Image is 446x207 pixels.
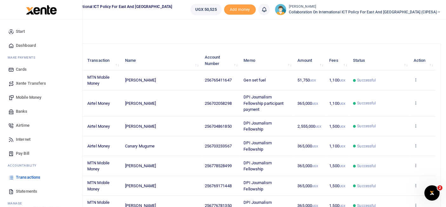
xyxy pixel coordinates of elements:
span: Successful [357,100,376,106]
a: Statements [5,184,77,198]
span: MTN Mobile Money [87,75,110,86]
small: UGX [339,145,345,148]
a: Internet [5,132,77,146]
small: UGX [339,125,345,128]
span: Pay Bill [16,150,29,157]
span: Statements [16,188,37,195]
span: MTN Mobile Money [87,180,110,191]
li: M [5,53,77,62]
span: Collaboration on International ICT Policy For East and [GEOGRAPHIC_DATA] (CIPESA) [38,4,178,15]
span: 256702058298 [205,101,232,106]
li: Wallet ballance [188,4,224,15]
span: Airtime [16,122,30,129]
a: Mobile Money [5,90,77,104]
span: DPI Journalism Fellowship [243,180,271,191]
span: Gen set fuel [243,78,266,82]
a: Transactions [5,170,77,184]
a: UGX 50,525 [190,4,222,15]
span: Xente Transfers [16,80,46,87]
span: 365,000 [297,163,318,168]
span: Successful [357,77,376,83]
th: Account Number: activate to sort column ascending [201,51,240,70]
img: profile-user [275,4,286,15]
span: DPI Journalism Fellowship [243,121,271,132]
span: 256704861850 [205,124,232,129]
a: profile-user [PERSON_NAME] Collaboration on International ICT Policy For East and [GEOGRAPHIC_DAT... [275,4,441,15]
a: Start [5,25,77,39]
span: Canary Mugume [125,144,155,148]
span: [PERSON_NAME] [125,78,156,82]
span: Successful [357,163,376,169]
small: UGX [315,125,321,128]
p: Download [24,21,441,27]
small: UGX [312,164,318,168]
span: 1,100 [329,144,345,148]
span: 365,000 [297,101,318,106]
span: DPI Journalism Fellowship [243,140,271,152]
li: Ac [5,161,77,170]
th: Status: activate to sort column ascending [349,51,410,70]
span: 365,000 [297,144,318,148]
a: Banks [5,104,77,118]
a: Airtime [5,118,77,132]
span: DPI Journalism Fellowship participant payment [243,95,283,112]
span: MTN Mobile Money [87,161,110,172]
span: 51,750 [297,78,316,82]
span: 1,100 [329,78,345,82]
span: anage [11,201,23,206]
span: Transactions [16,174,40,181]
th: Transaction: activate to sort column ascending [84,51,122,70]
span: Internet [16,136,30,143]
span: 256778528499 [205,163,232,168]
span: 1,500 [329,163,345,168]
span: Dashboard [16,42,36,49]
img: logo-large [26,5,57,15]
span: Banks [16,108,28,115]
span: [PERSON_NAME] [125,124,156,129]
th: Action: activate to sort column ascending [410,51,436,70]
span: Successful [357,143,376,149]
li: Toup your wallet [224,4,256,15]
span: 256703233567 [205,144,232,148]
a: Xente Transfers [5,76,77,90]
a: Dashboard [5,39,77,53]
th: Name: activate to sort column ascending [122,51,201,70]
th: Amount: activate to sort column ascending [294,51,326,70]
span: Cards [16,66,27,73]
a: Cards [5,62,77,76]
a: logo-small logo-large logo-large [25,7,57,12]
span: Mobile Money [16,94,41,101]
span: Airtel Money [87,124,110,129]
a: Pay Bill [5,146,77,161]
th: Fees: activate to sort column ascending [326,51,349,70]
span: Successful [357,183,376,189]
span: 2 [437,185,443,190]
span: 1,500 [329,124,345,129]
span: Airtel Money [87,101,110,106]
iframe: Intercom live chat [424,185,440,201]
small: UGX [312,102,318,105]
span: UGX 50,525 [195,6,217,13]
small: [PERSON_NAME] [289,4,441,10]
th: Memo: activate to sort column ascending [240,51,294,70]
span: ake Payments [11,55,36,60]
span: 1,100 [329,101,345,106]
a: Add money [224,7,256,11]
span: Airtel Money [87,144,110,148]
small: UGX [312,145,318,148]
span: [PERSON_NAME] [125,183,156,188]
span: 256769171448 [205,183,232,188]
span: Collaboration on International ICT Policy For East and [GEOGRAPHIC_DATA] (CIPESA) [289,9,441,15]
span: 365,000 [297,183,318,188]
span: Add money [224,4,256,15]
span: Successful [357,123,376,129]
span: countability [12,163,37,168]
span: 1,500 [329,183,345,188]
span: [PERSON_NAME] [125,163,156,168]
small: UGX [339,184,345,188]
small: UGX [339,102,345,105]
small: UGX [312,184,318,188]
span: DPI Journalism Fellowship [243,161,271,172]
span: [PERSON_NAME] [125,101,156,106]
small: UGX [310,79,316,82]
